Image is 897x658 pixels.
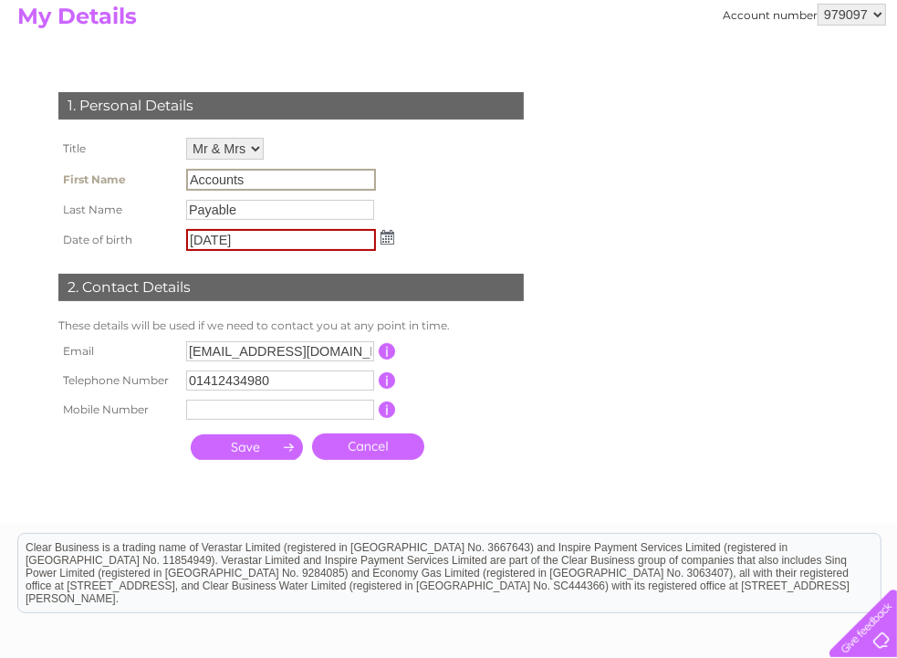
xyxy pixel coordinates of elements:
a: Contact [776,78,820,91]
img: logo.png [31,47,124,103]
div: Clear Business is a trading name of Verastar Limited (registered in [GEOGRAPHIC_DATA] No. 3667643... [18,10,881,89]
img: ... [381,230,394,245]
td: These details will be used if we need to contact you at any point in time. [54,315,528,337]
th: Last Name [54,195,182,225]
input: Information [379,343,396,360]
a: Energy [621,78,662,91]
th: Title [54,133,182,164]
div: 2. Contact Details [58,274,524,301]
div: Account number [723,4,886,26]
a: Blog [738,78,765,91]
th: Date of birth [54,225,182,256]
input: Information [379,372,396,389]
input: Information [379,402,396,418]
th: Email [54,337,182,366]
h2: My Details [17,4,886,38]
a: Water [576,78,610,91]
input: Submit [191,434,303,460]
th: Mobile Number [54,395,182,424]
a: Cancel [312,433,424,460]
div: 1. Personal Details [58,92,524,120]
a: Telecoms [673,78,727,91]
th: Telephone Number [54,366,182,395]
a: 0333 014 3131 [553,9,679,32]
a: Log out [837,78,880,91]
th: First Name [54,164,182,195]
